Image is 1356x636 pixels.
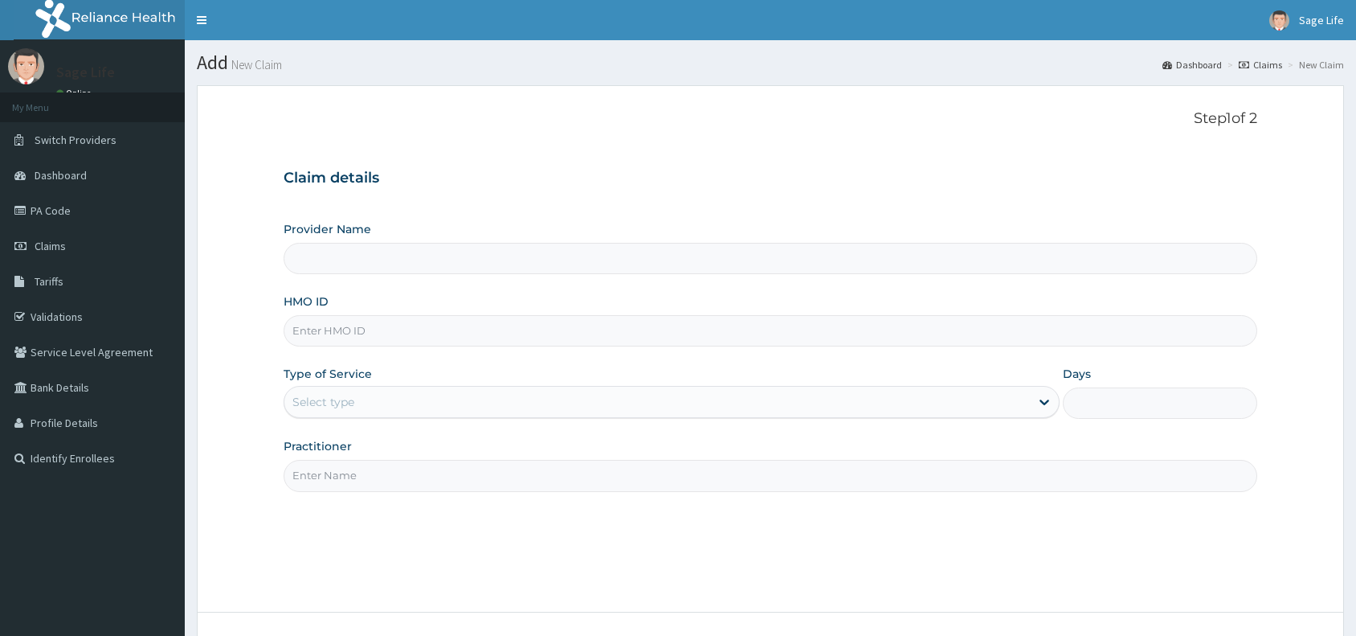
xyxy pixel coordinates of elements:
a: Claims [1239,58,1282,72]
span: Sage Life [1299,13,1344,27]
img: User Image [8,48,44,84]
label: HMO ID [284,293,329,310]
label: Days [1063,366,1091,382]
a: Online [56,88,95,99]
a: Dashboard [1162,58,1222,72]
span: Switch Providers [35,133,116,147]
span: Dashboard [35,168,87,183]
small: New Claim [228,59,282,71]
input: Enter Name [284,460,1257,491]
label: Practitioner [284,438,352,454]
label: Provider Name [284,221,371,237]
span: Claims [35,239,66,253]
h1: Add [197,52,1344,73]
p: Step 1 of 2 [284,110,1257,128]
img: User Image [1269,10,1289,31]
input: Enter HMO ID [284,315,1257,347]
span: Tariffs [35,274,63,289]
h3: Claim details [284,170,1257,187]
div: Select type [292,394,354,410]
p: Sage Life [56,65,115,80]
li: New Claim [1284,58,1344,72]
label: Type of Service [284,366,372,382]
